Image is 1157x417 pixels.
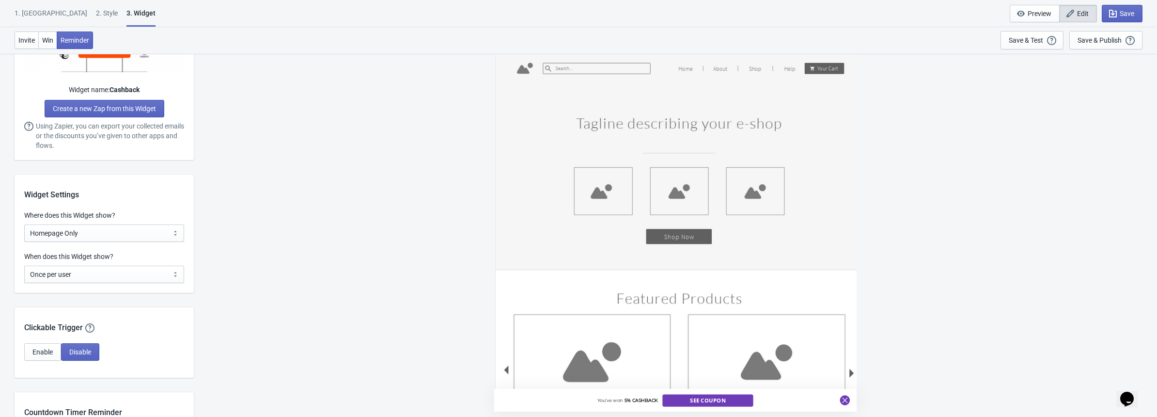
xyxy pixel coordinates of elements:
[53,105,156,112] span: Create a new Zap from this Widget
[126,8,156,27] div: 3. Widget
[61,343,99,361] button: Disable
[597,397,623,403] span: You've won
[1001,31,1063,49] button: Save & Test
[32,348,53,356] span: Enable
[109,86,140,94] strong: Cashback
[15,175,194,201] div: Widget Settings
[625,397,658,403] span: 5% CASHBACK
[1069,31,1142,49] button: Save & Publish
[1116,378,1147,407] iframe: chat widget
[24,343,61,361] button: Enable
[15,32,39,49] button: Invite
[1010,5,1060,22] button: Preview
[45,100,164,117] a: Create a new Zap from this Widget
[662,394,753,406] button: See Coupon
[1077,10,1089,17] span: Edit
[1102,5,1142,22] button: Save
[1059,5,1097,22] button: Edit
[1028,10,1051,17] span: Preview
[36,121,184,150] span: Using Zapier, you can export your collected emails or the discounts you’ve given to other apps an...
[18,36,35,44] span: Invite
[96,8,118,25] div: 2 . Style
[24,252,113,261] label: When does this Widget show?
[15,307,194,334] div: Clickable Trigger
[57,32,93,49] button: Reminder
[61,36,89,44] span: Reminder
[24,85,184,95] div: Widget name:
[69,348,91,356] span: Disable
[42,36,53,44] span: Win
[38,32,57,49] button: Win
[1009,36,1043,44] div: Save & Test
[24,210,115,220] label: Where does this Widget show?
[1078,36,1122,44] div: Save & Publish
[15,8,87,25] div: 1. [GEOGRAPHIC_DATA]
[1120,10,1134,17] span: Save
